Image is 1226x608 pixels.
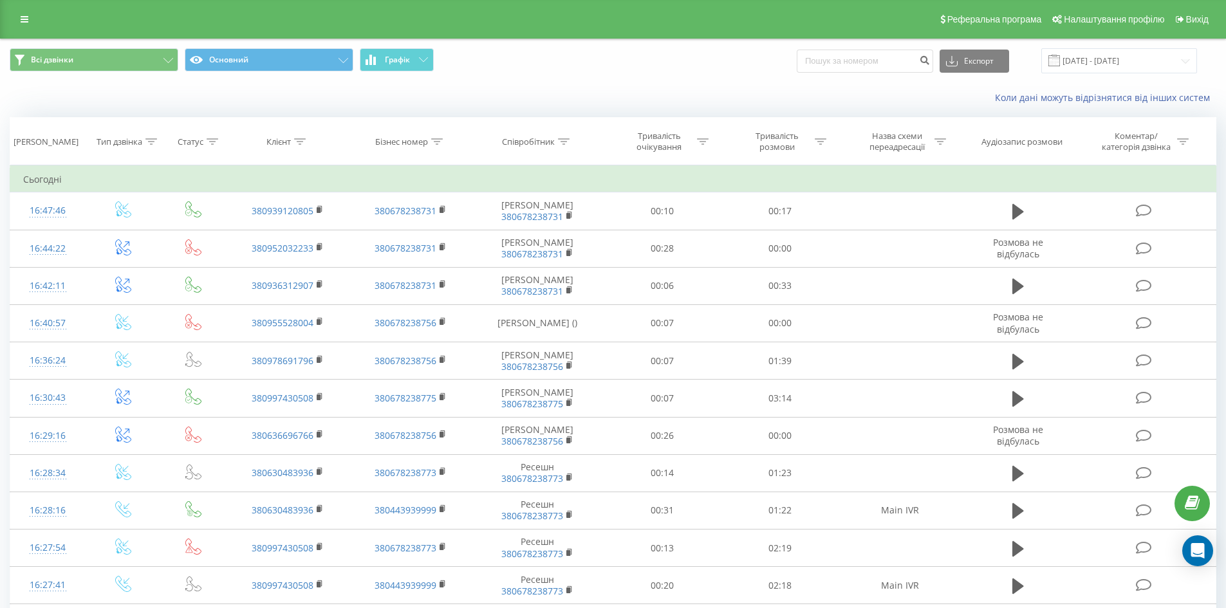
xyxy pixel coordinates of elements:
td: [PERSON_NAME] [472,342,604,380]
div: 16:42:11 [23,273,73,299]
button: Основний [185,48,353,71]
a: 380678238731 [375,242,436,254]
div: Бізнес номер [375,136,428,147]
td: 00:28 [604,230,721,267]
td: 00:07 [604,304,721,342]
a: 380997430508 [252,579,313,591]
div: Аудіозапис розмови [981,136,1063,147]
span: Графік [385,55,410,64]
div: 16:36:24 [23,348,73,373]
div: Співробітник [502,136,555,147]
td: [PERSON_NAME] [472,380,604,417]
span: Всі дзвінки [31,55,73,65]
button: Всі дзвінки [10,48,178,71]
a: 380678238756 [375,317,436,329]
div: Тривалість розмови [743,131,812,152]
a: 380678238731 [501,210,563,223]
td: [PERSON_NAME] [472,230,604,267]
a: 380443939999 [375,579,436,591]
div: Тривалість очікування [625,131,694,152]
a: 380936312907 [252,279,313,291]
a: 380678238773 [375,542,436,554]
td: Ресешн [472,492,604,529]
td: 00:10 [604,192,721,230]
a: 380678238775 [375,392,436,404]
td: 02:18 [721,567,839,604]
td: Main IVR [839,567,961,604]
td: [PERSON_NAME] [472,192,604,230]
td: Ресешн [472,530,604,567]
a: 380678238731 [501,248,563,260]
td: 00:33 [721,267,839,304]
a: 380678238731 [501,285,563,297]
div: 16:47:46 [23,198,73,223]
div: [PERSON_NAME] [14,136,79,147]
a: 380630483936 [252,466,313,479]
td: 03:14 [721,380,839,417]
td: Main IVR [839,492,961,529]
a: 380443939999 [375,504,436,516]
a: Коли дані можуть відрізнятися вiд інших систем [995,91,1216,104]
td: 01:39 [721,342,839,380]
div: 16:29:16 [23,423,73,448]
a: 380678238756 [501,435,563,447]
td: [PERSON_NAME] () [472,304,604,342]
span: Розмова не відбулась [993,236,1043,260]
div: 16:30:43 [23,385,73,410]
td: 00:00 [721,304,839,342]
div: 16:28:16 [23,498,73,523]
td: 00:26 [604,417,721,454]
a: 380939120805 [252,205,313,217]
td: [PERSON_NAME] [472,417,604,454]
span: Вихід [1186,14,1209,24]
a: 380678238773 [501,548,563,560]
div: 16:27:54 [23,535,73,560]
div: Клієнт [266,136,291,147]
td: 00:14 [604,454,721,492]
div: Коментар/категорія дзвінка [1099,131,1174,152]
td: 00:13 [604,530,721,567]
td: 00:06 [604,267,721,304]
a: 380978691796 [252,355,313,367]
div: Назва схеми переадресації [862,131,931,152]
div: 16:28:34 [23,461,73,486]
div: 16:27:41 [23,573,73,598]
button: Експорт [940,50,1009,73]
a: 380997430508 [252,542,313,554]
td: 00:17 [721,192,839,230]
td: 00:00 [721,230,839,267]
a: 380630483936 [252,504,313,516]
a: 380678238756 [375,429,436,441]
a: 380678238773 [501,472,563,484]
a: 380678238731 [375,205,436,217]
td: 00:31 [604,492,721,529]
a: 380636696766 [252,429,313,441]
a: 380678238775 [501,398,563,410]
a: 380678238756 [375,355,436,367]
td: [PERSON_NAME] [472,267,604,304]
a: 380955528004 [252,317,313,329]
td: 00:07 [604,342,721,380]
td: Ресешн [472,454,604,492]
a: 380678238731 [375,279,436,291]
a: 380678238773 [501,585,563,597]
a: 380678238756 [501,360,563,373]
td: 01:22 [721,492,839,529]
input: Пошук за номером [797,50,933,73]
span: Реферальна програма [947,14,1042,24]
a: 380952032233 [252,242,313,254]
button: Графік [360,48,434,71]
a: 380997430508 [252,392,313,404]
td: 00:00 [721,417,839,454]
div: Статус [178,136,203,147]
td: Сьогодні [10,167,1216,192]
div: 16:44:22 [23,236,73,261]
span: Розмова не відбулась [993,311,1043,335]
span: Розмова не відбулась [993,423,1043,447]
td: 01:23 [721,454,839,492]
td: 00:07 [604,380,721,417]
td: Ресешн [472,567,604,604]
span: Налаштування профілю [1064,14,1164,24]
div: Тип дзвінка [97,136,142,147]
td: 02:19 [721,530,839,567]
